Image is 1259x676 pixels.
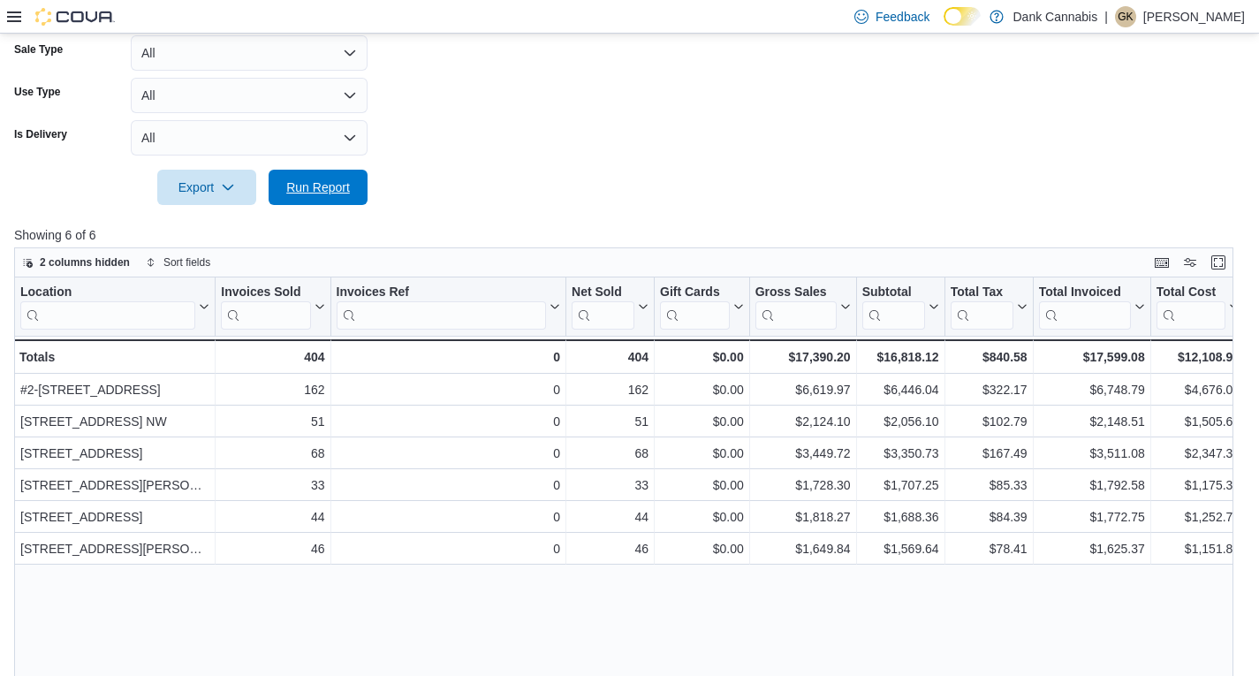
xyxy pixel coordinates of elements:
button: Enter fullscreen [1208,252,1229,273]
div: Total Invoiced [1039,285,1131,301]
div: $3,449.72 [755,443,851,464]
div: 0 [337,506,560,528]
div: $102.79 [951,411,1028,432]
button: Run Report [269,170,368,205]
p: Dank Cannabis [1013,6,1097,27]
div: 162 [221,379,324,400]
div: $6,446.04 [862,379,939,400]
button: Total Tax [951,285,1028,330]
div: 162 [572,379,648,400]
div: $16,818.12 [862,346,939,368]
div: Invoices Ref [337,285,546,301]
p: Showing 6 of 6 [14,226,1246,244]
div: $0.00 [660,443,744,464]
div: $12,108.93 [1157,346,1240,368]
div: 44 [221,506,324,528]
div: $1,569.64 [862,538,939,559]
div: [STREET_ADDRESS] NW [20,411,209,432]
button: Total Invoiced [1039,285,1145,330]
div: $3,350.73 [862,443,939,464]
button: Keyboard shortcuts [1151,252,1172,273]
span: Dark Mode [944,26,944,27]
div: $1,792.58 [1039,475,1145,496]
div: $0.00 [660,379,744,400]
div: $167.49 [951,443,1028,464]
div: $78.41 [951,538,1028,559]
label: Is Delivery [14,127,67,141]
div: Total Cost [1157,285,1225,301]
label: Use Type [14,85,60,99]
div: $6,748.79 [1039,379,1145,400]
div: #2-[STREET_ADDRESS] [20,379,209,400]
div: Net Sold [572,285,634,301]
div: $1,649.84 [755,538,851,559]
div: $2,056.10 [862,411,939,432]
button: All [131,120,368,156]
div: $322.17 [951,379,1028,400]
button: Gross Sales [755,285,851,330]
button: Export [157,170,256,205]
div: $1,728.30 [755,475,851,496]
div: $840.58 [951,346,1028,368]
div: $0.00 [660,411,744,432]
div: $4,676.03 [1157,379,1240,400]
span: Run Report [286,178,350,196]
div: 51 [221,411,324,432]
button: Invoices Ref [337,285,560,330]
div: 33 [221,475,324,496]
div: 0 [337,538,560,559]
div: 68 [221,443,324,464]
div: Total Tax [951,285,1013,330]
div: $17,390.20 [755,346,851,368]
div: $1,688.36 [862,506,939,528]
div: Total Tax [951,285,1013,301]
div: $1,818.27 [755,506,851,528]
button: 2 columns hidden [15,252,137,273]
div: 0 [337,379,560,400]
div: Gross Sales [755,285,837,301]
div: 68 [572,443,648,464]
div: $1,625.37 [1039,538,1145,559]
div: 404 [572,346,648,368]
div: Gurpreet Kalkat [1115,6,1136,27]
div: $2,347.35 [1157,443,1240,464]
div: $0.00 [660,346,744,368]
div: Subtotal [862,285,925,330]
button: Total Cost [1157,285,1240,330]
div: 0 [337,411,560,432]
div: $84.39 [951,506,1028,528]
div: Gift Card Sales [660,285,730,330]
div: 404 [221,346,324,368]
div: $2,148.51 [1039,411,1145,432]
button: Invoices Sold [221,285,324,330]
div: Net Sold [572,285,634,330]
button: Net Sold [572,285,648,330]
span: GK [1118,6,1133,27]
button: All [131,78,368,113]
div: $1,175.30 [1157,475,1240,496]
span: 2 columns hidden [40,255,130,270]
span: Sort fields [163,255,210,270]
div: Subtotal [862,285,925,301]
div: Total Invoiced [1039,285,1131,330]
div: $0.00 [660,538,744,559]
div: $0.00 [660,475,744,496]
button: Display options [1179,252,1201,273]
input: Dark Mode [944,7,981,26]
div: [STREET_ADDRESS] [20,506,209,528]
img: Cova [35,8,115,26]
div: Location [20,285,195,330]
div: 51 [572,411,648,432]
div: $17,599.08 [1039,346,1145,368]
span: Feedback [876,8,929,26]
div: $1,772.75 [1039,506,1145,528]
button: Gift Cards [660,285,744,330]
div: Invoices Sold [221,285,310,301]
div: [STREET_ADDRESS][PERSON_NAME] [20,475,209,496]
div: Invoices Ref [337,285,546,330]
div: $1,151.84 [1157,538,1240,559]
div: $1,707.25 [862,475,939,496]
div: $6,619.97 [755,379,851,400]
div: Gross Sales [755,285,837,330]
span: Export [168,170,246,205]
